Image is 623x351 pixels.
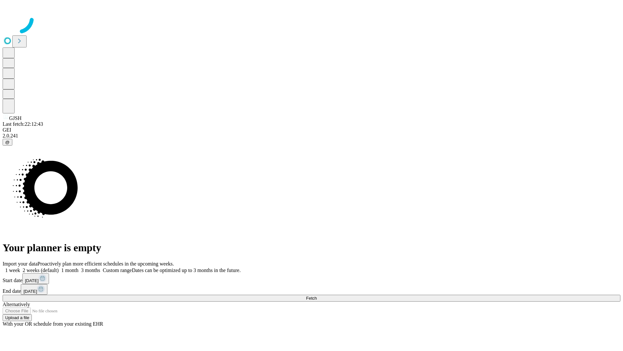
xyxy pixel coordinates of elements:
[3,321,103,327] span: With your OR schedule from your existing EHR
[132,267,240,273] span: Dates can be optimized up to 3 months in the future.
[3,302,30,307] span: Alternatively
[5,140,10,145] span: @
[3,284,620,295] div: End date
[22,273,49,284] button: [DATE]
[38,261,174,266] span: Proactively plan more efficient schedules in the upcoming weeks.
[23,289,37,294] span: [DATE]
[3,261,38,266] span: Import your data
[3,273,620,284] div: Start date
[9,115,21,121] span: GJSH
[3,314,32,321] button: Upload a file
[306,296,317,301] span: Fetch
[3,133,620,139] div: 2.0.241
[3,121,43,127] span: Last fetch: 22:12:43
[3,139,12,146] button: @
[25,278,39,283] span: [DATE]
[61,267,79,273] span: 1 month
[23,267,59,273] span: 2 weeks (default)
[5,267,20,273] span: 1 week
[3,127,620,133] div: GEI
[103,267,132,273] span: Custom range
[3,242,620,254] h1: Your planner is empty
[3,295,620,302] button: Fetch
[81,267,100,273] span: 3 months
[21,284,47,295] button: [DATE]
